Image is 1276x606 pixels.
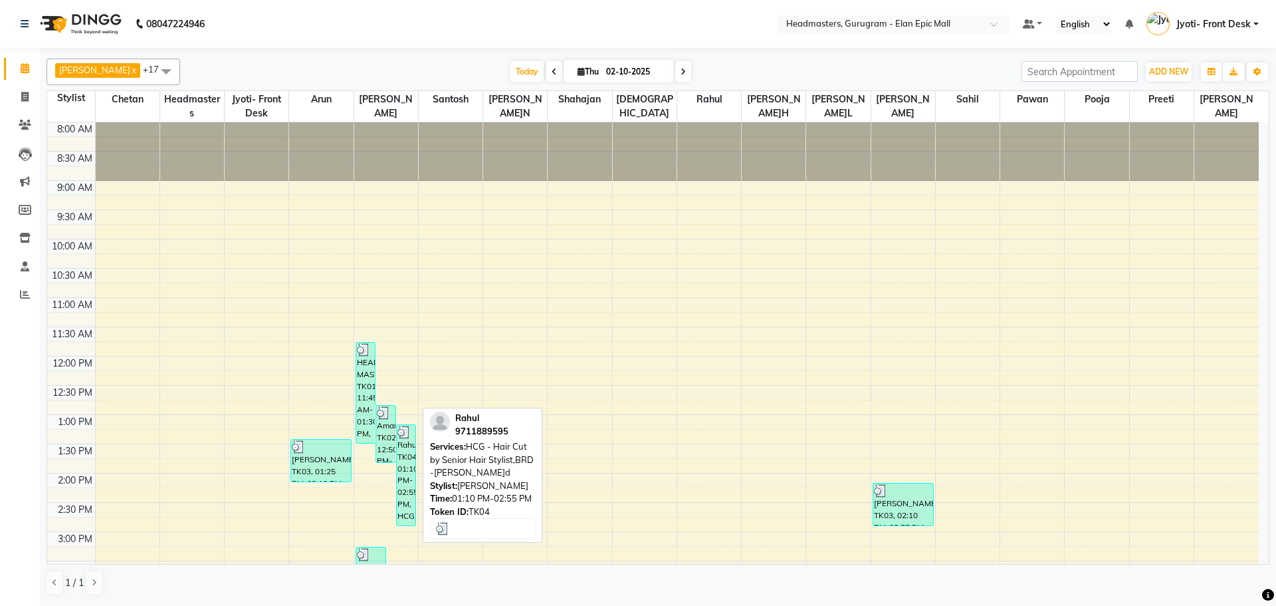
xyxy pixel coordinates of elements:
span: Headmasters [160,91,224,122]
span: 1 / 1 [65,576,84,590]
span: Stylist: [430,480,457,491]
div: 12:00 PM [50,357,95,371]
div: Amar, TK02, 12:50 PM-01:50 PM, HCG - Hair Cut by Senior Hair Stylist [376,406,395,462]
b: 08047224946 [146,5,205,43]
a: x [130,65,136,75]
div: 01:10 PM-02:55 PM [430,492,535,506]
span: Sahil [936,91,1000,108]
input: 2025-10-02 [602,62,669,82]
div: 9:30 AM [54,210,95,224]
div: TK04 [430,506,535,519]
span: [PERSON_NAME] [1194,91,1259,122]
div: Rahul, TK04, 01:10 PM-02:55 PM, HCG - Hair Cut by Senior Hair Stylist,BRD -[PERSON_NAME]d [397,425,416,526]
div: 9711889595 [455,425,508,438]
span: Thu [574,67,602,76]
div: 11:00 AM [49,298,95,312]
span: HCG - Hair Cut by Senior Hair Stylist,BRD -[PERSON_NAME]d [430,441,534,478]
span: [PERSON_NAME]l [806,91,870,122]
span: [PERSON_NAME]n [483,91,547,122]
span: [PERSON_NAME] [871,91,935,122]
span: Services: [430,441,466,452]
span: Preeti [1130,91,1194,108]
div: 9:00 AM [54,181,95,195]
div: 8:00 AM [54,122,95,136]
input: Search Appointment [1021,61,1138,82]
div: 11:30 AM [49,327,95,341]
div: 1:00 PM [55,415,95,429]
div: 10:30 AM [49,269,95,283]
div: 2:30 PM [55,503,95,517]
span: Rahul [455,412,479,423]
button: ADD NEW [1146,63,1192,81]
span: Jyoti- Front Desk [225,91,288,122]
span: Token ID: [430,506,469,517]
span: Today [510,61,544,82]
div: 3:30 PM [55,561,95,575]
img: profile [430,412,450,432]
span: [DEMOGRAPHIC_DATA] [613,91,677,122]
div: 3:00 PM [55,532,95,546]
div: 8:30 AM [54,152,95,166]
span: Pooja [1065,91,1128,108]
span: Jyoti- Front Desk [1176,17,1251,31]
span: ADD NEW [1149,67,1188,76]
span: [PERSON_NAME] [59,65,130,75]
span: Rahul [677,91,741,108]
div: 10:00 AM [49,239,95,253]
div: [PERSON_NAME] [430,480,535,493]
span: Pawan [1000,91,1064,108]
span: [PERSON_NAME] [354,91,418,122]
div: Stylist [47,91,95,105]
div: 1:30 PM [55,444,95,458]
span: Shahajan [548,91,611,108]
span: +17 [143,64,169,75]
div: [PERSON_NAME]i, TK03, 02:10 PM-02:55 PM, PC2 - Pedicures Premium [873,484,933,526]
span: Chetan [96,91,159,108]
img: Jyoti- Front Desk [1146,12,1170,35]
span: Arun [289,91,353,108]
span: Santosh [419,91,482,108]
img: logo [34,5,125,43]
div: 2:00 PM [55,474,95,488]
span: [PERSON_NAME]h [742,91,805,122]
div: 12:30 PM [50,386,95,400]
span: Time: [430,493,452,504]
div: [PERSON_NAME]i, TK03, 01:25 PM-02:10 PM, MC2 - Manicure Premium [291,440,351,482]
div: HEAD MASTER, TK01, 11:45 AM-01:30 PM, HCG - Hair Cut by Senior Hair Stylist,BRD -[PERSON_NAME]d [356,343,375,443]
